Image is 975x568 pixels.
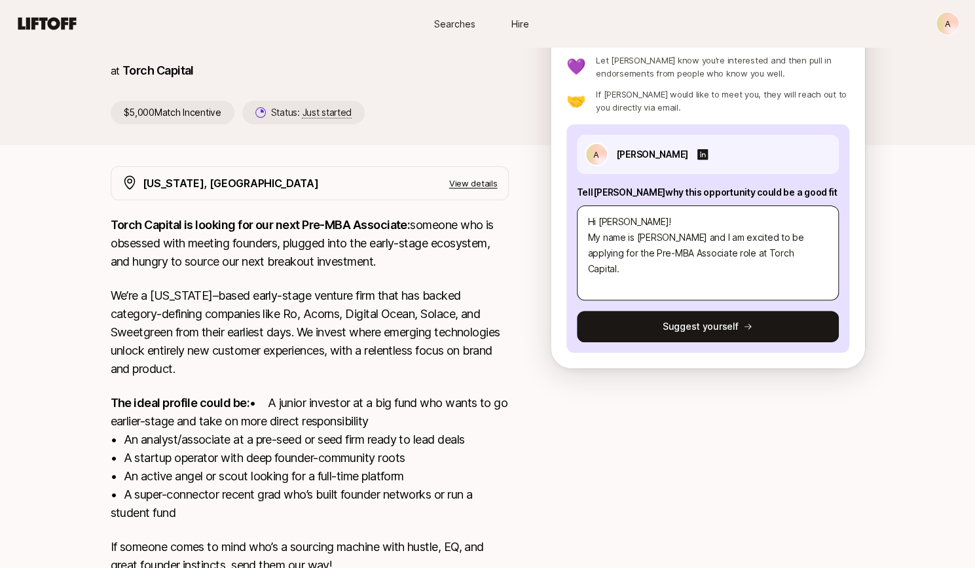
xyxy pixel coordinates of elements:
[566,59,586,75] p: 💜
[596,54,849,80] p: Let [PERSON_NAME] know you’re interested and then pull in endorsements from people who know you w...
[577,205,839,300] textarea: Hi [PERSON_NAME]! My name is [PERSON_NAME] and I am excited to be applying for the Pre-MBA Associ...
[936,12,959,35] button: A
[449,177,498,190] p: View details
[577,185,839,200] p: Tell [PERSON_NAME] why this opportunity could be a good fit
[566,93,586,109] p: 🤝
[488,12,553,36] a: Hire
[596,88,849,114] p: If [PERSON_NAME] would like to meet you, they will reach out to you directly via email.
[111,396,249,410] strong: The ideal profile could be:
[616,147,688,162] p: [PERSON_NAME]
[271,105,352,120] p: Status:
[945,16,951,31] p: A
[577,311,839,342] button: Suggest yourself
[593,147,599,162] p: A
[111,218,411,232] strong: Torch Capital is looking for our next Pre-MBA Associate:
[422,12,488,36] a: Searches
[302,107,352,118] span: Just started
[111,394,509,522] p: • A junior investor at a big fund who wants to go earlier-stage and take on more direct responsib...
[143,175,319,192] p: [US_STATE], [GEOGRAPHIC_DATA]
[122,63,194,77] a: Torch Capital
[511,17,529,31] span: Hire
[434,17,475,31] span: Searches
[111,287,509,378] p: We’re a [US_STATE]–based early-stage venture firm that has backed category-defining companies lik...
[111,101,234,124] p: $5,000 Match Incentive
[111,14,509,54] h1: Pre-MBA Associate
[111,62,120,79] p: at
[111,216,509,271] p: someone who is obsessed with meeting founders, plugged into the early-stage ecosystem, and hungry...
